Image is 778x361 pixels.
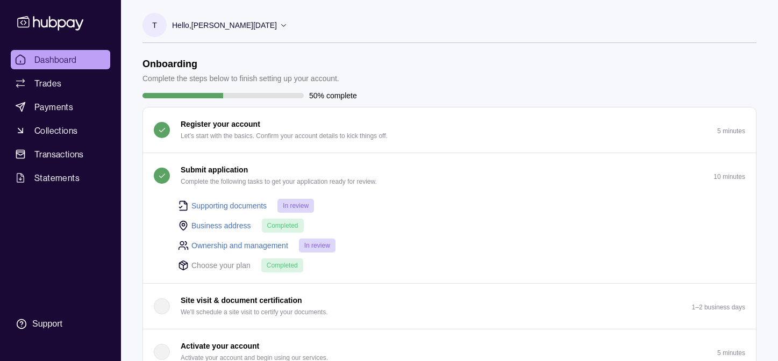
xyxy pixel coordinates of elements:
p: 5 minutes [717,127,745,135]
p: 10 minutes [713,173,745,180]
p: T [152,19,157,31]
a: Support [11,313,110,335]
p: 50% complete [309,90,357,102]
span: Statements [34,171,80,184]
p: Register your account [181,118,260,130]
div: Submit application Complete the following tasks to get your application ready for review.10 minutes [143,198,756,283]
a: Transactions [11,145,110,164]
a: Ownership and management [191,240,288,251]
span: Payments [34,100,73,113]
a: Dashboard [11,50,110,69]
span: Trades [34,77,61,90]
p: Choose your plan [191,259,251,271]
p: 5 minutes [717,349,745,357]
a: Business address [191,220,251,232]
p: Site visit & document certification [181,294,302,306]
span: Transactions [34,148,84,161]
span: Completed [267,222,298,229]
p: Hello, [PERSON_NAME][DATE] [172,19,277,31]
p: Complete the steps below to finish setting up your account. [142,73,339,84]
span: Dashboard [34,53,77,66]
button: Register your account Let's start with the basics. Confirm your account details to kick things of... [143,107,756,153]
span: In review [304,242,330,249]
a: Supporting documents [191,200,267,212]
a: Collections [11,121,110,140]
button: Submit application Complete the following tasks to get your application ready for review.10 minutes [143,153,756,198]
a: Payments [11,97,110,117]
p: We'll schedule a site visit to certify your documents. [181,306,328,318]
span: In review [283,202,309,210]
span: Completed [267,262,298,269]
p: Complete the following tasks to get your application ready for review. [181,176,377,187]
h1: Onboarding [142,58,339,70]
span: Collections [34,124,77,137]
a: Trades [11,74,110,93]
div: Support [32,318,62,330]
p: 1–2 business days [692,304,745,311]
button: Site visit & document certification We'll schedule a site visit to certify your documents.1–2 bus... [143,284,756,329]
p: Activate your account [181,340,259,352]
p: Submit application [181,164,248,176]
p: Let's start with the basics. Confirm your account details to kick things off. [181,130,388,142]
a: Statements [11,168,110,187]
